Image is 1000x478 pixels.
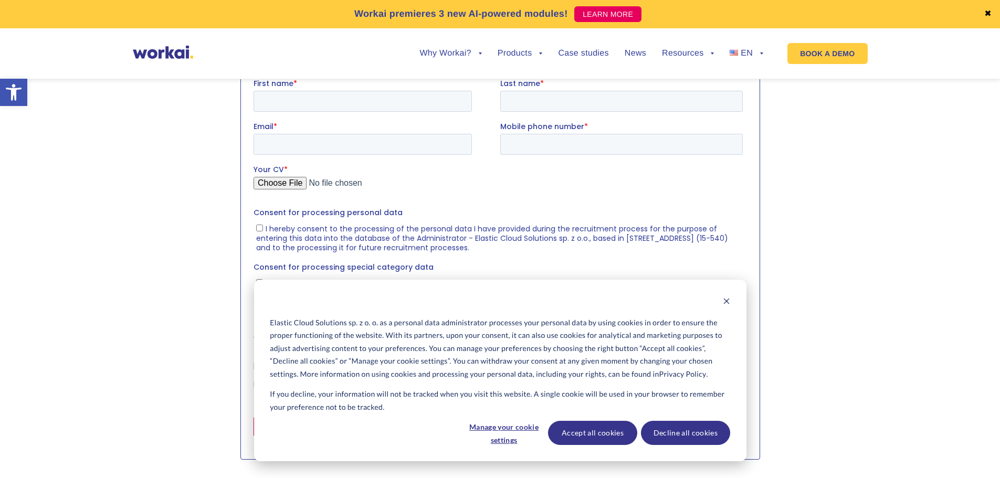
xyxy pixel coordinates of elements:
[741,49,753,58] span: EN
[498,49,543,58] a: Products
[270,316,730,381] p: Elastic Cloud Solutions sp. z o. o. as a personal data administrator processes your personal data...
[419,49,481,58] a: Why Workai?
[723,296,730,309] button: Dismiss cookie banner
[662,49,714,58] a: Resources
[548,421,637,445] button: Accept all cookies
[254,78,747,455] iframe: Form 0
[984,10,992,18] a: ✖
[270,388,730,413] p: If you decline, your information will not be tracked when you visit this website. A single cookie...
[464,421,544,445] button: Manage your cookie settings
[354,7,568,21] p: Workai premieres 3 new AI-powered modules!
[558,49,608,58] a: Case studies
[574,6,641,22] a: LEARN MORE
[787,43,867,64] a: BOOK A DEMO
[254,280,746,461] div: Cookie banner
[625,49,646,58] a: News
[641,421,730,445] button: Decline all cookies
[659,368,707,381] a: Privacy Policy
